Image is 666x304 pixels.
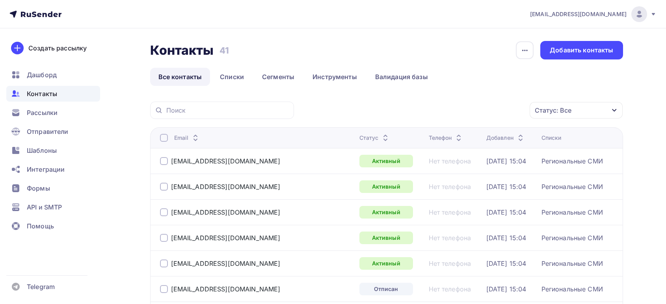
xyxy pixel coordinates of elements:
[486,208,526,216] a: [DATE] 15:04
[6,67,100,83] a: Дашборд
[359,180,413,193] a: Активный
[429,208,471,216] a: Нет телефона
[27,89,57,98] span: Контакты
[220,45,229,56] h3: 41
[6,143,100,158] a: Шаблоны
[541,260,603,267] a: Региональные СМИ
[27,165,65,174] span: Интеграции
[6,180,100,196] a: Формы
[486,183,526,191] a: [DATE] 15:04
[212,68,252,86] a: Списки
[541,234,603,242] a: Региональные СМИ
[429,260,471,267] a: Нет телефона
[150,68,210,86] a: Все контакты
[541,208,603,216] a: Региональные СМИ
[27,221,54,231] span: Помощь
[171,157,281,165] a: [EMAIL_ADDRESS][DOMAIN_NAME]
[6,86,100,102] a: Контакты
[541,183,603,191] a: Региональные СМИ
[359,257,413,270] a: Активный
[429,157,471,165] a: Нет телефона
[171,183,281,191] a: [EMAIL_ADDRESS][DOMAIN_NAME]
[254,68,303,86] a: Сегменты
[27,70,57,80] span: Дашборд
[150,43,214,58] h2: Контакты
[535,106,571,115] div: Статус: Все
[28,43,87,53] div: Создать рассылку
[486,260,526,267] a: [DATE] 15:04
[359,283,413,295] a: Отписан
[429,285,471,293] a: Нет телефона
[27,127,69,136] span: Отправители
[359,206,413,219] a: Активный
[171,208,281,216] a: [EMAIL_ADDRESS][DOMAIN_NAME]
[541,157,603,165] a: Региональные СМИ
[304,68,365,86] a: Инструменты
[367,68,436,86] a: Валидация базы
[530,10,627,18] span: [EMAIL_ADDRESS][DOMAIN_NAME]
[486,134,525,142] div: Добавлен
[429,134,464,142] div: Телефон
[166,106,289,115] input: Поиск
[6,124,100,139] a: Отправители
[529,102,623,119] button: Статус: Все
[171,285,281,293] a: [EMAIL_ADDRESS][DOMAIN_NAME]
[530,6,657,22] a: [EMAIL_ADDRESS][DOMAIN_NAME]
[541,285,603,293] a: Региональные СМИ
[486,285,526,293] a: [DATE] 15:04
[27,282,55,291] span: Telegram
[541,134,562,142] div: Списки
[27,184,50,193] span: Формы
[27,108,58,117] span: Рассылки
[359,155,413,167] a: Активный
[550,46,613,55] div: Добавить контакты
[429,183,471,191] a: Нет телефона
[27,146,57,155] span: Шаблоны
[359,134,391,142] div: Статус
[6,105,100,120] a: Рассылки
[429,234,471,242] a: Нет телефона
[486,157,526,165] a: [DATE] 15:04
[27,202,62,212] span: API и SMTP
[171,234,281,242] a: [EMAIL_ADDRESS][DOMAIN_NAME]
[171,260,281,267] a: [EMAIL_ADDRESS][DOMAIN_NAME]
[486,234,526,242] a: [DATE] 15:04
[174,134,201,142] div: Email
[359,232,413,244] a: Активный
